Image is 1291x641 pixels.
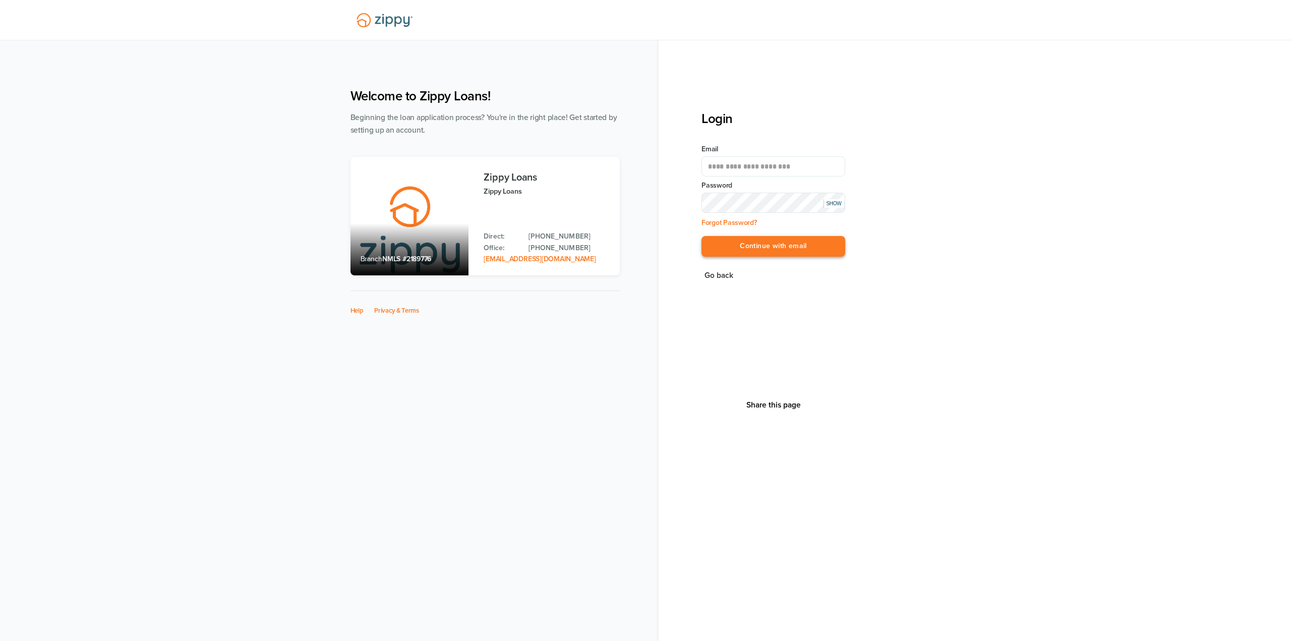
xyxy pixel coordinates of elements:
p: Direct: [484,231,518,242]
a: Privacy & Terms [374,307,419,315]
p: Office: [484,243,518,254]
a: Email Address: zippyguide@zippymh.com [484,255,596,263]
p: Zippy Loans [484,186,609,197]
h1: Welcome to Zippy Loans! [350,88,620,104]
span: NMLS #2189776 [382,255,431,263]
input: Email Address [701,156,845,177]
span: Beginning the loan application process? You're in the right place! Get started by setting up an a... [350,113,617,135]
h3: Zippy Loans [484,172,609,183]
a: Direct Phone: 512-975-2947 [529,231,609,242]
a: Office Phone: 512-975-2947 [529,243,609,254]
button: Go back [701,269,736,282]
a: Forgot Password? [701,218,757,227]
button: Share This Page [743,400,804,410]
a: Help [350,307,364,315]
span: Branch [361,255,383,263]
input: Input Password [701,193,845,213]
img: Lender Logo [350,9,419,32]
button: Continue with email [701,236,845,257]
h3: Login [701,111,845,127]
label: Email [701,144,845,154]
div: SHOW [824,199,844,208]
label: Password [701,181,845,191]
